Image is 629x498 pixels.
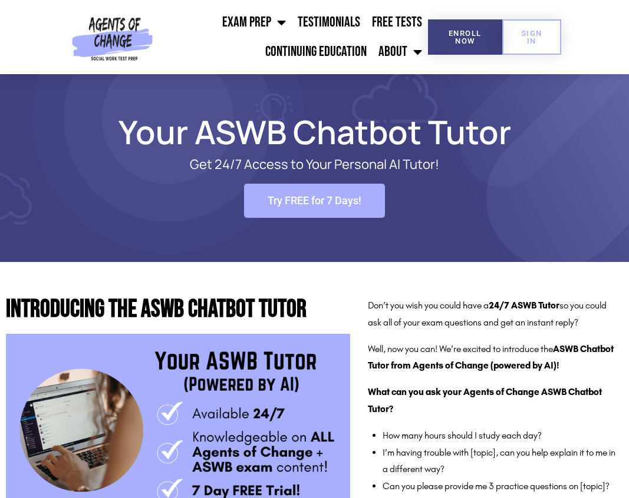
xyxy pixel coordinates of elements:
b: ASWB Chatbot Tutor from Agents of Change (powered by AI)! [368,343,614,371]
strong: What can you ask your Agents of Change ASWB Chatbot Tutor? [368,386,602,414]
a: Free Tests [366,8,428,37]
a: Continuing Education [259,37,373,67]
li: I’m having trouble with [topic], can you help explain it to me in a different way? [383,444,617,479]
p: Get 24/7 Access to Your Personal AI Tutor! [77,157,552,172]
li: Can you please provide me 3 practice questions on [topic]? [383,478,617,495]
li: How many hours should I study each day? [383,427,617,444]
a: SIGN IN [502,19,561,55]
h1: Your ASWB Chatbot Tutor [29,118,600,145]
span: Enroll Now [447,29,483,45]
p: Well, now you can! We’re excited to introduce the [368,341,617,375]
strong: 24/7 ASWB Tutor [489,300,559,311]
p: Don’t you wish you could have a so you could ask all of your exam questions and get an instant re... [368,297,617,331]
a: Testimonials [292,8,366,37]
a: Exam Prep [216,8,292,37]
span: SIGN IN [521,29,542,45]
span: Try FREE for 7 Days! [268,195,361,206]
a: Try FREE for 7 Days! [244,184,385,218]
a: About [373,37,428,67]
a: Enroll Now [428,19,502,55]
h2: Introducing the ASWB Chatbot Tutor [6,297,350,322]
nav: Menu [157,8,428,67]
